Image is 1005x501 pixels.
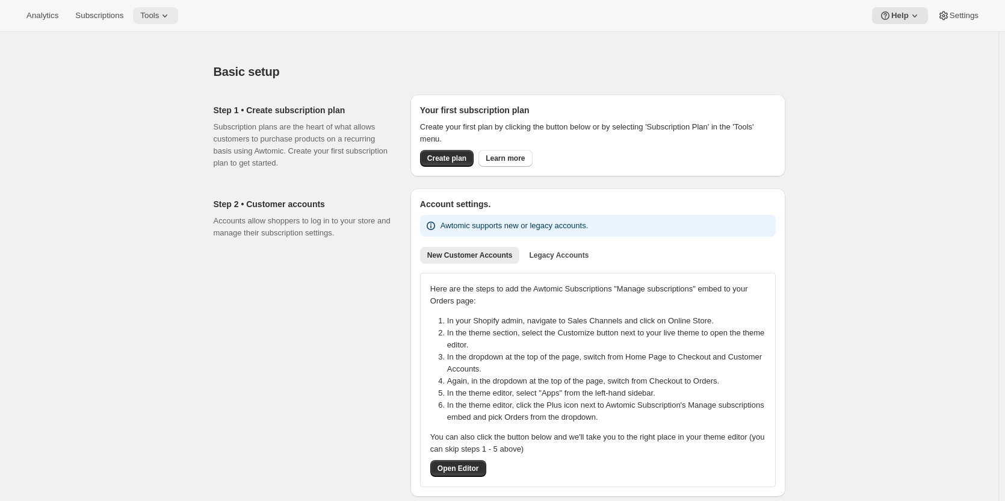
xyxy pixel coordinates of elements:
[214,215,391,239] p: Accounts allow shoppers to log in to your store and manage their subscription settings.
[930,7,986,24] button: Settings
[420,150,474,167] button: Create plan
[872,7,928,24] button: Help
[447,327,773,351] li: In the theme section, select the Customize button next to your live theme to open the theme editor.
[214,121,391,169] p: Subscription plans are the heart of what allows customers to purchase products on a recurring bas...
[214,65,280,78] span: Basic setup
[420,247,520,264] button: New Customer Accounts
[522,247,596,264] button: Legacy Accounts
[420,104,776,116] h2: Your first subscription plan
[447,351,773,375] li: In the dropdown at the top of the page, switch from Home Page to Checkout and Customer Accounts.
[214,198,391,210] h2: Step 2 • Customer accounts
[447,399,773,423] li: In the theme editor, click the Plus icon next to Awtomic Subscription's Manage subscriptions embe...
[891,11,909,20] span: Help
[438,464,479,473] span: Open Editor
[68,7,131,24] button: Subscriptions
[430,431,765,455] p: You can also click the button below and we'll take you to the right place in your theme editor (y...
[447,387,773,399] li: In the theme editor, select "Apps" from the left-hand sidebar.
[26,11,58,20] span: Analytics
[420,121,776,145] p: Create your first plan by clicking the button below or by selecting 'Subscription Plan' in the 'T...
[420,198,776,210] h2: Account settings.
[19,7,66,24] button: Analytics
[486,154,525,163] span: Learn more
[950,11,979,20] span: Settings
[427,154,466,163] span: Create plan
[447,375,773,387] li: Again, in the dropdown at the top of the page, switch from Checkout to Orders.
[75,11,123,20] span: Subscriptions
[214,104,391,116] h2: Step 1 • Create subscription plan
[529,250,589,260] span: Legacy Accounts
[140,11,159,20] span: Tools
[478,150,532,167] a: Learn more
[430,460,486,477] button: Open Editor
[430,283,765,307] p: Here are the steps to add the Awtomic Subscriptions "Manage subscriptions" embed to your Orders p...
[133,7,178,24] button: Tools
[427,250,513,260] span: New Customer Accounts
[447,315,773,327] li: In your Shopify admin, navigate to Sales Channels and click on Online Store.
[441,220,588,232] p: Awtomic supports new or legacy accounts.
